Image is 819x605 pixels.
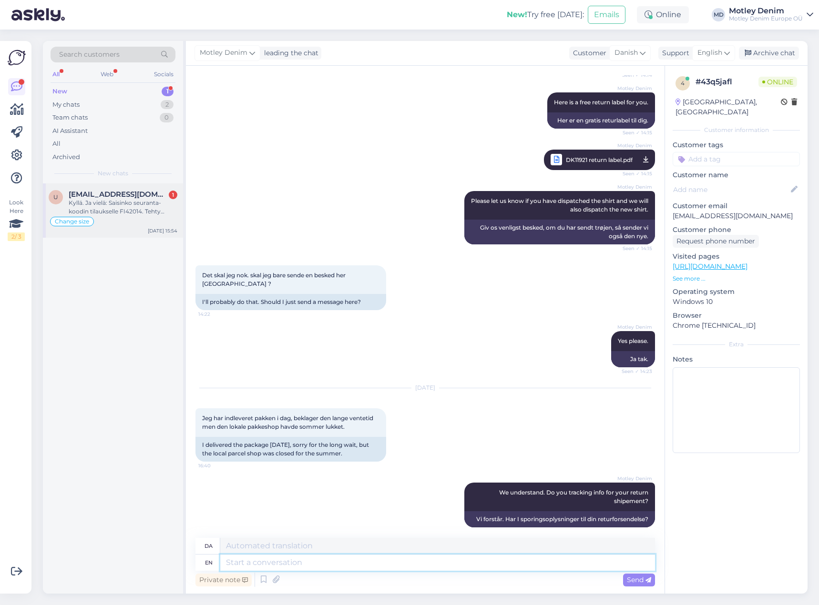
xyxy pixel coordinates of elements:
span: Motley Denim [616,142,652,149]
span: umeet59@yahoo.com [69,190,168,199]
span: We understand. Do you tracking info for your return shipement? [499,489,650,504]
a: Motley DenimMotley Denim Europe OÜ [729,7,813,22]
div: [DATE] 15:54 [148,227,177,234]
span: Seen ✓ 14:15 [616,168,652,180]
div: 1 [169,191,177,199]
p: See more ... [673,274,800,283]
div: en [205,555,213,571]
span: Seen ✓ 14:15 [616,245,652,252]
div: AI Assistant [52,126,88,136]
span: Here is a free return label for you. [554,99,648,106]
div: Motley Denim Europe OÜ [729,15,803,22]
p: Browser [673,311,800,321]
div: Vi forstår. Har I sporingsoplysninger til din returforsendelse? [464,511,655,527]
p: Customer phone [673,225,800,235]
span: 16:40 [198,462,234,469]
div: leading the chat [260,48,318,58]
p: Customer name [673,170,800,180]
div: Customer [569,48,606,58]
p: Visited pages [673,252,800,262]
div: All [51,68,61,81]
p: Customer email [673,201,800,211]
div: I delivered the package [DATE], sorry for the long wait, but the local parcel shop was closed for... [195,437,386,462]
div: [GEOGRAPHIC_DATA], [GEOGRAPHIC_DATA] [676,97,781,117]
div: 0 [160,113,174,122]
div: 2 [161,100,174,110]
span: New chats [98,169,128,178]
div: Team chats [52,113,88,122]
p: Windows 10 [673,297,800,307]
div: 2 / 3 [8,232,25,241]
div: Private note [195,574,252,586]
input: Add a tag [673,152,800,166]
div: Extra [673,340,800,349]
span: English [697,48,722,58]
span: Please let us know if you have dispatched the shirt and we will also dispatch the new shirt. [471,197,650,213]
span: Motley Denim [616,475,652,482]
p: [EMAIL_ADDRESS][DOMAIN_NAME] [673,211,800,221]
p: Customer tags [673,140,800,150]
div: Try free [DATE]: [507,9,584,20]
span: 14:22 [198,311,234,318]
div: Socials [152,68,175,81]
span: Motley Denim [616,183,652,191]
div: I'll probably do that. Should I just send a message here? [195,294,386,310]
div: da [205,538,213,554]
div: Archive chat [739,47,799,60]
span: DK11921 return label.pdf [566,154,633,166]
p: Chrome [TECHNICAL_ID] [673,321,800,331]
div: All [52,139,61,149]
span: Motley Denim [616,323,652,331]
div: Motley Denim [729,7,803,15]
div: Archived [52,152,80,162]
div: New [52,87,67,96]
div: Web [99,68,115,81]
span: Jeg har indleveret pakken i dag, beklager den lange ventetid men den lokale pakkeshop havde somme... [202,414,375,430]
div: Look Here [8,198,25,241]
span: Danish [614,48,638,58]
span: Search customers [59,50,120,60]
span: Online [758,77,797,87]
p: Operating system [673,287,800,297]
span: Seen ✓ 14:15 [616,129,652,136]
span: 16:43 [616,528,652,535]
div: Kyllä. Ja vielä: Saisinko seuranta-koodin tilaukselle FI42014. Tehty [DATE]. [69,199,177,216]
div: Customer information [673,126,800,134]
span: Change size [55,219,89,224]
span: Seen ✓ 14:23 [616,368,652,375]
span: Motley Denim [200,48,247,58]
span: Det skal jeg nok. skal jeg bare sende en besked her [GEOGRAPHIC_DATA] ? [202,272,347,287]
div: Online [637,6,689,23]
span: Send [627,575,651,584]
div: Support [658,48,689,58]
input: Add name [673,184,789,195]
div: # 43q5jafl [696,76,758,88]
div: Her er en gratis returlabel til dig. [547,112,655,129]
span: 4 [681,80,685,87]
span: Yes please. [618,337,648,344]
button: Emails [588,6,625,24]
div: 1 [162,87,174,96]
div: Request phone number [673,235,759,248]
div: Giv os venligst besked, om du har sendt trøjen, så sender vi også den nye. [464,220,655,244]
span: Seen ✓ 14:14 [616,69,652,81]
span: u [53,193,58,201]
b: New! [507,10,527,19]
div: MD [712,8,725,21]
div: My chats [52,100,80,110]
div: Ja tak. [611,351,655,367]
p: Notes [673,354,800,364]
a: Motley DenimDK11921 return label.pdfSeen ✓ 14:15 [544,150,655,170]
img: Askly Logo [8,49,26,67]
div: [DATE] [195,383,655,392]
span: Motley Denim [616,85,652,92]
a: [URL][DOMAIN_NAME] [673,262,747,271]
